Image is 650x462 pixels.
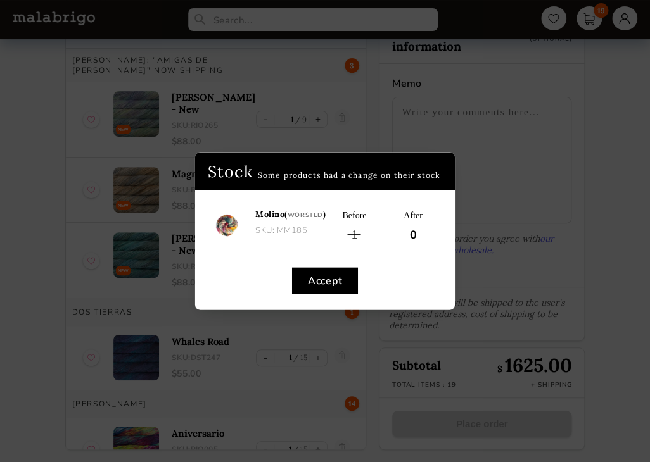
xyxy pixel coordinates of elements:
p: Some products had a change on their stock [258,170,440,180]
span: 0 [406,225,419,244]
span: 1 [348,225,361,244]
p: Molino ( ) [255,209,326,220]
span: Worsted [288,211,323,220]
p: Before [325,206,384,244]
p: Stock [208,163,253,180]
img: 0.jpg [208,206,246,244]
div: Example Modal [195,153,455,310]
p: After [384,206,443,244]
p: SKU: MM185 [255,225,326,236]
button: Accept [292,268,358,294]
